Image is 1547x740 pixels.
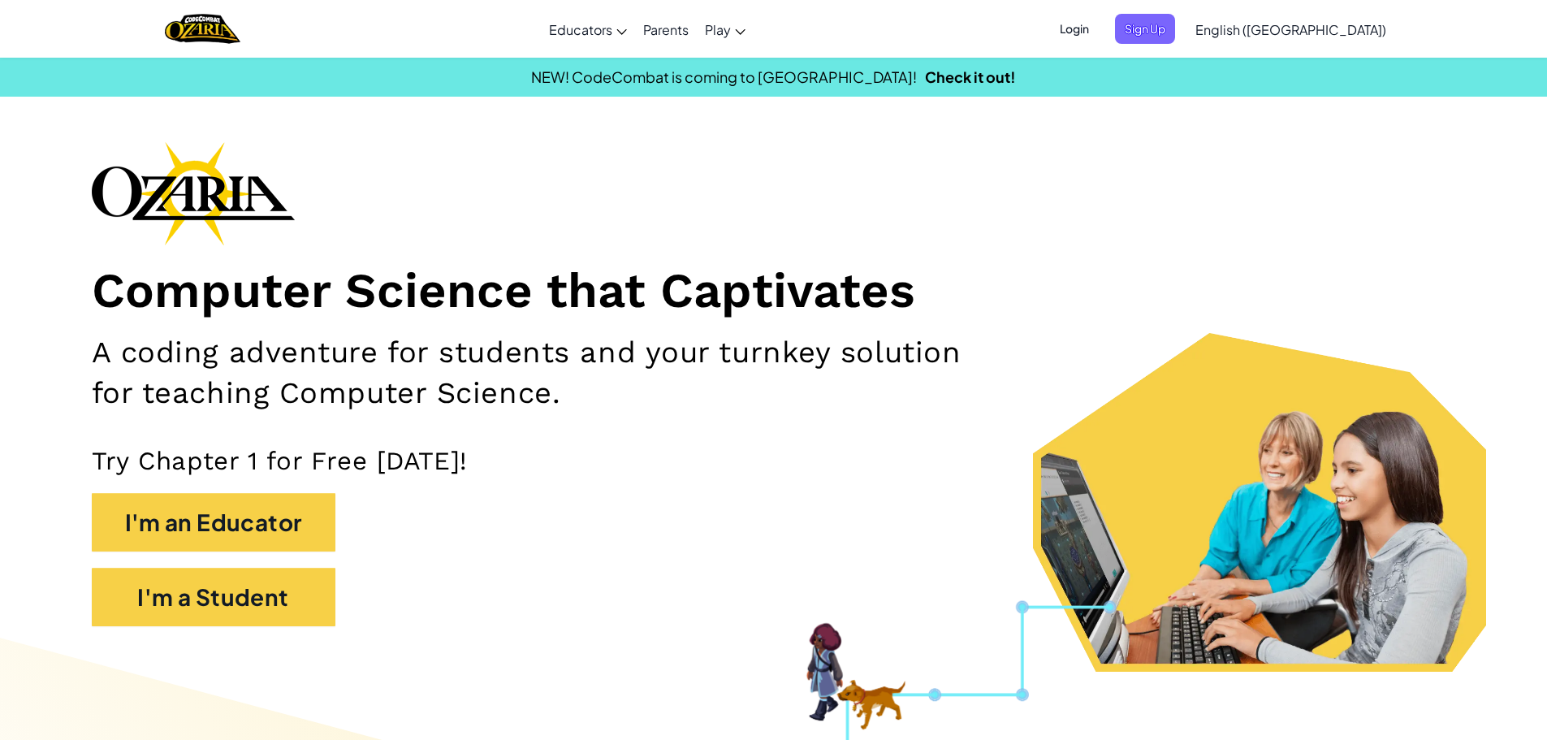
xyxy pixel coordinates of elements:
[165,12,240,45] img: Home
[925,67,1016,86] a: Check it out!
[1115,14,1175,44] button: Sign Up
[1187,7,1394,51] a: English ([GEOGRAPHIC_DATA])
[1195,21,1386,38] span: English ([GEOGRAPHIC_DATA])
[1050,14,1099,44] button: Login
[541,7,635,51] a: Educators
[92,568,335,626] button: I'm a Student
[531,67,917,86] span: NEW! CodeCombat is coming to [GEOGRAPHIC_DATA]!
[92,493,335,552] button: I'm an Educator
[92,445,1456,477] p: Try Chapter 1 for Free [DATE]!
[697,7,754,51] a: Play
[549,21,612,38] span: Educators
[165,12,240,45] a: Ozaria by CodeCombat logo
[92,262,1456,321] h1: Computer Science that Captivates
[92,141,295,245] img: Ozaria branding logo
[705,21,731,38] span: Play
[92,332,1006,413] h2: A coding adventure for students and your turnkey solution for teaching Computer Science.
[635,7,697,51] a: Parents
